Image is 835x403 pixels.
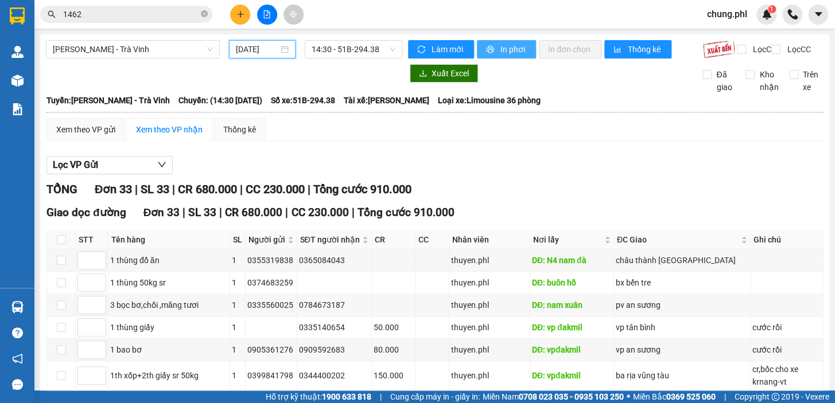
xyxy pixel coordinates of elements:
[178,94,262,107] span: Chuyến: (14:30 [DATE])
[771,393,779,401] span: copyright
[11,46,24,58] img: warehouse-icon
[616,254,748,267] div: châu thành [GEOGRAPHIC_DATA]
[247,369,295,382] div: 0399841798
[604,40,671,58] button: bar-chartThống kê
[63,8,199,21] input: Tìm tên, số ĐT hoặc mã đơn
[616,321,748,334] div: vp tân bình
[539,40,601,58] button: In đơn chọn
[451,321,528,334] div: thuyen.phl
[307,182,310,196] span: |
[432,43,465,56] span: Làm mới
[266,390,371,403] span: Hỗ trợ kỹ thuật:
[500,43,527,56] span: In phơi
[297,249,372,272] td: 0365084043
[110,369,228,382] div: 1th xốp+2th giấy sr 50kg
[108,230,230,249] th: Tên hàng
[76,230,108,249] th: STT
[451,343,528,356] div: thuyen.phl
[627,394,630,399] span: ⚪️
[299,254,370,267] div: 0365084043
[633,390,716,403] span: Miền Bắc
[230,230,246,249] th: SL
[451,299,528,311] div: thuyen.phl
[232,254,243,267] div: 1
[245,182,304,196] span: CC 230.000
[299,299,370,311] div: 0784673187
[408,40,474,58] button: syncLàm mới
[291,206,348,219] span: CC 230.000
[628,43,662,56] span: Thống kê
[808,5,828,25] button: caret-down
[297,316,372,339] td: 0335140654
[143,206,180,219] span: Đơn 33
[787,9,798,19] img: phone-icon
[300,233,360,246] span: SĐT người nhận
[533,233,602,246] span: Nơi lấy
[374,321,413,334] div: 50.000
[11,301,24,313] img: warehouse-icon
[11,75,24,87] img: warehouse-icon
[768,5,776,13] sup: 1
[299,321,370,334] div: 0335140654
[297,339,372,361] td: 0909592683
[247,343,295,356] div: 0905361276
[53,41,213,58] span: Gia Lai - Trà Vinh
[702,40,735,58] img: 9k=
[157,160,166,169] span: down
[372,230,415,249] th: CR
[230,5,250,25] button: plus
[616,299,748,311] div: pv an sương
[247,299,295,311] div: 0335560025
[532,321,612,334] div: DĐ: vp đakmil
[236,10,244,18] span: plus
[248,233,285,246] span: Người gửi
[532,276,612,289] div: DĐ: buôn hồ
[752,321,821,334] div: cước rồi
[344,94,429,107] span: Tài xế: [PERSON_NAME]
[313,182,411,196] span: Tổng cước 910.000
[236,43,279,56] input: 14/08/2025
[532,299,612,311] div: DĐ: nam xuân
[257,5,277,25] button: file-add
[617,233,739,246] span: ĐC Giao
[613,45,623,54] span: bar-chart
[616,369,748,382] div: ba rịa vũng tàu
[56,123,115,136] div: Xem theo VP gửi
[357,206,454,219] span: Tổng cước 910.000
[451,254,528,267] div: thuyen.phl
[616,343,748,356] div: vp an sương
[285,206,288,219] span: |
[11,103,24,115] img: solution-icon
[297,294,372,316] td: 0784673187
[312,41,395,58] span: 14:30 - 51B-294.38
[110,343,228,356] div: 1 bao bơ
[449,230,530,249] th: Nhân viên
[283,5,304,25] button: aim
[374,369,413,382] div: 150.000
[519,392,624,401] strong: 0708 023 035 - 0935 103 250
[232,276,243,289] div: 1
[201,10,208,17] span: close-circle
[136,123,203,136] div: Xem theo VP nhận
[432,67,469,80] span: Xuất Excel
[666,392,716,401] strong: 0369 525 060
[299,369,370,382] div: 0344400202
[12,379,23,390] span: message
[172,182,174,196] span: |
[762,9,772,19] img: icon-new-feature
[232,369,243,382] div: 1
[451,369,528,382] div: thuyen.phl
[177,182,236,196] span: CR 680.000
[798,68,824,93] span: Trên xe
[532,254,612,267] div: DĐ: N4 nam đà
[289,10,297,18] span: aim
[12,327,23,338] span: question-circle
[110,321,228,334] div: 1 thùng giấy
[322,392,371,401] strong: 1900 633 818
[263,10,271,18] span: file-add
[188,206,216,219] span: SL 33
[752,363,821,388] div: cr,bốc cho xe krnang-vt
[12,353,23,364] span: notification
[110,299,228,311] div: 3 bọc bơ,chối ,măng tươi
[451,276,528,289] div: thuyen.phl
